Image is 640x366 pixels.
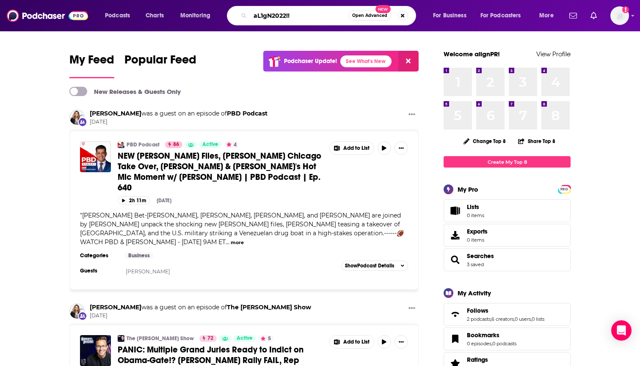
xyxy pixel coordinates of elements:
button: Share Top 8 [518,133,556,149]
button: Show More Button [330,336,374,348]
span: 0 items [467,212,484,218]
a: PBD Podcast [227,110,268,117]
img: User Profile [610,6,629,25]
a: [PERSON_NAME] [126,268,170,275]
span: Monitoring [180,10,210,22]
a: 72 [199,335,217,342]
button: Open AdvancedNew [348,11,391,21]
span: Lists [467,203,484,211]
button: Show profile menu [610,6,629,25]
svg: Add a profile image [622,6,629,13]
span: Open Advanced [352,14,387,18]
a: Jillian Michaels [90,110,141,117]
span: 72 [207,334,213,343]
span: Add to List [343,145,370,151]
span: 86 [173,140,179,149]
span: Exports [447,229,463,241]
a: Bookmarks [467,331,516,339]
img: Podchaser - Follow, Share and Rate Podcasts [7,8,88,24]
span: Ratings [467,356,488,363]
a: Show notifications dropdown [566,8,580,23]
span: Lists [467,203,479,211]
a: 3 saved [467,261,484,267]
span: Popular Feed [124,52,196,72]
a: Business [125,252,153,259]
span: Bookmarks [467,331,499,339]
span: " [80,212,404,246]
button: open menu [475,9,533,22]
a: Create My Top 8 [444,156,571,168]
div: [DATE] [157,198,171,204]
span: Exports [467,228,488,235]
a: Searches [447,254,463,266]
span: For Business [433,10,466,22]
h3: Guests [80,267,118,274]
img: PBD Podcast [118,141,124,148]
div: My Pro [458,185,478,193]
a: Searches [467,252,494,260]
span: More [539,10,554,22]
span: Charts [146,10,164,22]
div: New Appearance [78,311,87,321]
a: Follows [467,307,544,314]
h3: was a guest on an episode of [90,303,311,311]
a: Exports [444,224,571,247]
a: My Feed [69,52,114,78]
a: Welcome alignPR! [444,50,500,58]
button: Change Top 8 [458,136,511,146]
button: Show More Button [394,141,408,155]
span: [PERSON_NAME] Bet-[PERSON_NAME], [PERSON_NAME], [PERSON_NAME], and [PERSON_NAME] are joined by [P... [80,212,404,246]
button: Show More Button [330,142,374,154]
a: The Benny Show [227,303,311,311]
span: Lists [447,205,463,217]
span: Active [202,140,218,149]
div: Open Intercom Messenger [611,320,632,341]
img: Jillian Michaels [69,110,85,125]
a: PBD Podcast [127,141,160,148]
span: Searches [444,248,571,271]
img: PANIC: Multiple Grand Juries Ready to Indict on Obama-Gate!? Newsom Rally FAIL, Rep Crockett Roas... [80,335,111,366]
span: Add to List [343,339,370,345]
a: Jillian Michaels [90,303,141,311]
span: [DATE] [90,118,268,126]
h3: was a guest on an episode of [90,110,268,118]
span: For Podcasters [480,10,521,22]
span: Follows [467,307,488,314]
span: Show Podcast Details [345,263,394,269]
div: New Appearance [78,117,87,127]
button: Show More Button [405,303,419,314]
a: Follows [447,308,463,320]
a: PRO [559,186,569,192]
a: The [PERSON_NAME] Show [127,335,194,342]
img: NEW Epstein Files, Trump's Chicago Take Over, Putin & Xi's Hot Mic Moment w/ Jillian Michaels | P... [80,141,111,172]
span: Bookmarks [444,327,571,350]
button: ShowPodcast Details [341,261,408,271]
button: open menu [99,9,141,22]
div: Search podcasts, credits, & more... [235,6,424,25]
a: 0 users [515,316,531,322]
button: 5 [258,335,273,342]
button: open menu [533,9,564,22]
button: 2h 11m [118,196,150,204]
a: See What's New [340,55,392,67]
a: Popular Feed [124,52,196,78]
a: Jillian Michaels [69,303,85,319]
span: [DATE] [90,312,311,319]
a: Bookmarks [447,333,463,345]
input: Search podcasts, credits, & more... [250,9,348,22]
h3: Categories [80,252,118,259]
a: Show notifications dropdown [587,8,600,23]
a: Ratings [467,356,516,363]
a: 0 podcasts [492,341,516,347]
a: 0 episodes [467,341,491,347]
span: Podcasts [105,10,130,22]
span: Follows [444,303,571,326]
a: View Profile [536,50,571,58]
